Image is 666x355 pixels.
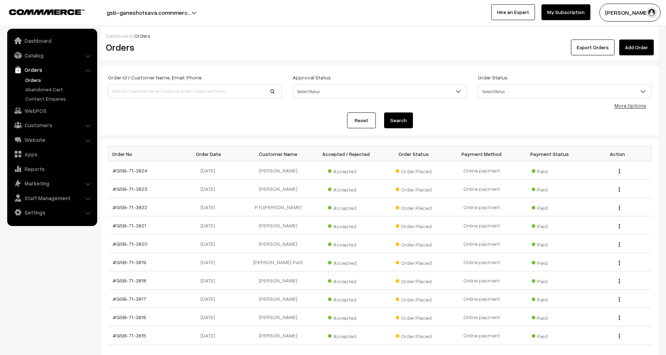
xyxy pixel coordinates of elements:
a: #GSB-71-3820 [113,241,148,247]
a: #GSB-71-3817 [113,296,146,302]
th: Order Status [380,147,448,161]
span: Paid [532,331,568,340]
td: [PERSON_NAME] [244,326,312,345]
td: [PERSON_NAME] Patil [244,253,312,271]
a: Reset [347,112,376,128]
td: [PERSON_NAME] [244,271,312,290]
td: [PERSON_NAME] [244,308,312,326]
span: Order Placed [396,257,432,267]
label: Order Id / Customer Name, Email, Phone [108,74,202,81]
span: Paid [532,312,568,322]
span: Order Placed [396,239,432,248]
a: Dashboard [9,34,95,47]
label: Approval Status [293,74,331,81]
td: [PERSON_NAME] [244,290,312,308]
label: Order Status [478,74,508,81]
span: Paid [532,221,568,230]
a: Orders [23,76,95,84]
td: Online payment [448,161,516,180]
td: Online payment [448,235,516,253]
span: Accepted [328,312,364,322]
th: Order Date [176,147,244,161]
span: Order Placed [396,312,432,322]
a: #GSB-71-3822 [113,204,147,210]
td: [DATE] [176,253,244,271]
a: #GSB-71-3824 [113,167,147,174]
td: [DATE] [176,290,244,308]
td: Online payment [448,180,516,198]
span: Select Status [478,84,652,98]
img: Menu [619,169,620,174]
span: Accepted [328,239,364,248]
button: Search [384,112,413,128]
a: Website [9,133,95,146]
span: Paid [532,239,568,248]
span: Accepted [328,221,364,230]
a: Hire an Expert [491,4,535,20]
button: [PERSON_NAME] [599,4,661,22]
span: Paid [532,184,568,193]
td: [PERSON_NAME] [244,180,312,198]
span: Accepted [328,166,364,175]
td: Online payment [448,253,516,271]
a: More Options [615,102,646,109]
img: Menu [619,224,620,229]
input: Order Id / Customer Name / Customer Email / Customer Phone [108,84,282,98]
span: Select Status [293,85,466,98]
a: Customers [9,119,95,132]
a: #GSB-71-3823 [113,186,147,192]
th: Customer Name [244,147,312,161]
img: Menu [619,315,620,320]
a: COMMMERCE [9,7,72,16]
a: Staff Management [9,192,95,204]
td: [DATE] [176,308,244,326]
td: Online payment [448,198,516,216]
td: [DATE] [176,216,244,235]
img: COMMMERCE [9,9,85,15]
a: Apps [9,148,95,161]
td: P N [PERSON_NAME] [244,198,312,216]
span: Select Status [478,85,651,98]
img: Menu [619,297,620,302]
td: [PERSON_NAME] [244,235,312,253]
td: Online payment [448,290,516,308]
a: #GSB-71-3819 [113,259,146,265]
td: [DATE] [176,180,244,198]
button: gsb-ganeshotsava.commmerc… [81,4,216,22]
button: Export Orders [571,40,615,55]
td: [DATE] [176,235,244,253]
a: Contact Enquires [23,95,95,102]
a: Settings [9,206,95,219]
span: Paid [532,294,568,303]
td: [PERSON_NAME] [244,216,312,235]
img: Menu [619,187,620,192]
img: Menu [619,334,620,338]
span: Orders [134,33,150,39]
th: Payment Status [516,147,584,161]
td: Online payment [448,308,516,326]
td: [DATE] [176,161,244,180]
span: Order Placed [396,294,432,303]
th: Order No [108,147,176,161]
a: #GSB-71-3816 [113,314,146,320]
td: [DATE] [176,271,244,290]
span: Paid [532,257,568,267]
img: Menu [619,206,620,210]
h2: Orders [106,42,281,53]
img: user [646,7,657,18]
span: Select Status [293,84,467,98]
td: Online payment [448,326,516,345]
span: Order Placed [396,202,432,212]
a: Abandoned Cart [23,86,95,93]
td: Online payment [448,271,516,290]
span: Accepted [328,276,364,285]
span: Paid [532,202,568,212]
td: [PERSON_NAME] [244,161,312,180]
img: Menu [619,279,620,283]
th: Action [584,147,652,161]
a: My Subscription [541,4,590,20]
a: #GSB-71-3821 [113,222,146,229]
span: Order Placed [396,221,432,230]
img: Menu [619,242,620,247]
span: Paid [532,276,568,285]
